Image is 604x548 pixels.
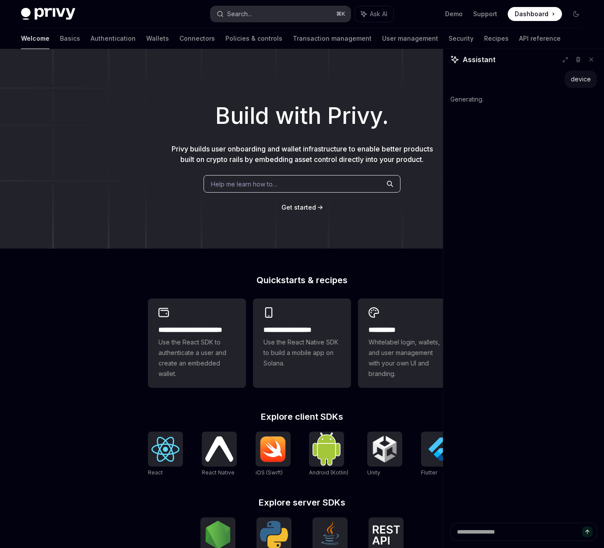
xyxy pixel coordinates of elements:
[371,435,399,463] img: Unity
[372,525,400,544] img: REST API
[473,10,497,18] a: Support
[313,432,341,465] img: Android (Kotlin)
[355,6,393,22] button: Ask AI
[309,432,348,477] a: Android (Kotlin)Android (Kotlin)
[370,10,387,18] span: Ask AI
[515,10,548,18] span: Dashboard
[445,10,463,18] a: Demo
[367,432,402,477] a: UnityUnity
[571,75,591,84] div: device
[148,498,456,507] h2: Explore server SDKs
[281,204,316,211] span: Get started
[358,299,456,388] a: **** *****Whitelabel login, wallets, and user management with your own UI and branding.
[14,99,590,133] h1: Build with Privy.
[148,432,183,477] a: ReactReact
[259,436,287,462] img: iOS (Swift)
[146,28,169,49] a: Wallets
[21,8,75,20] img: dark logo
[202,432,237,477] a: React NativeReact Native
[225,28,282,49] a: Policies & controls
[281,203,316,212] a: Get started
[151,437,179,462] img: React
[463,54,495,65] span: Assistant
[508,7,562,21] a: Dashboard
[293,28,372,49] a: Transaction management
[205,436,233,461] img: React Native
[172,144,433,164] span: Privy builds user onboarding and wallet infrastructure to enable better products built on crypto ...
[484,28,509,49] a: Recipes
[569,7,583,21] button: Toggle dark mode
[309,469,348,476] span: Android (Kotlin)
[211,179,277,189] span: Help me learn how to…
[21,28,49,49] a: Welcome
[253,299,351,388] a: **** **** **** ***Use the React Native SDK to build a mobile app on Solana.
[202,469,235,476] span: React Native
[421,469,437,476] span: Flutter
[582,527,593,537] button: Send message
[148,276,456,285] h2: Quickstarts & recipes
[369,337,446,379] span: Whitelabel login, wallets, and user management with your own UI and branding.
[263,337,341,369] span: Use the React Native SDK to build a mobile app on Solana.
[211,6,350,22] button: Search...⌘K
[256,432,291,477] a: iOS (Swift)iOS (Swift)
[158,337,235,379] span: Use the React SDK to authenticate a user and create an embedded wallet.
[336,11,345,18] span: ⌘ K
[60,28,80,49] a: Basics
[421,432,456,477] a: FlutterFlutter
[256,469,283,476] span: iOS (Swift)
[148,412,456,421] h2: Explore client SDKs
[450,88,597,111] div: Generating.
[91,28,136,49] a: Authentication
[179,28,215,49] a: Connectors
[425,435,453,463] img: Flutter
[449,28,474,49] a: Security
[367,469,380,476] span: Unity
[519,28,561,49] a: API reference
[227,9,252,19] div: Search...
[382,28,438,49] a: User management
[148,469,163,476] span: React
